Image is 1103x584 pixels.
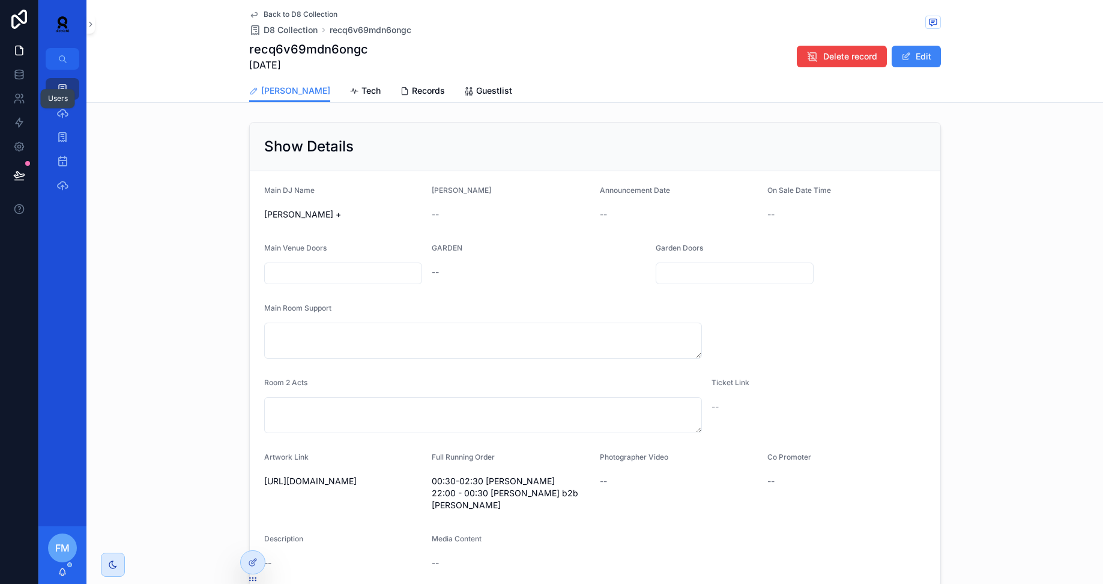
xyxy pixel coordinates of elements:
[712,378,749,387] span: Ticket Link
[249,58,368,72] span: [DATE]
[823,50,877,62] span: Delete record
[600,208,607,221] span: --
[264,186,315,195] span: Main DJ Name
[432,534,482,543] span: Media Content
[264,452,309,461] span: Artwork Link
[600,186,670,195] span: Announcement Date
[767,475,775,487] span: --
[432,208,439,221] span: --
[249,24,318,36] a: D8 Collection
[349,80,381,104] a: Tech
[264,243,327,252] span: Main Venue Doors
[264,137,354,156] h2: Show Details
[476,85,512,97] span: Guestlist
[656,243,703,252] span: Garden Doors
[249,80,330,103] a: [PERSON_NAME]
[264,534,303,543] span: Description
[432,243,462,252] span: GARDEN
[432,557,439,569] span: --
[400,80,445,104] a: Records
[48,94,68,103] div: Users
[264,557,271,569] span: --
[464,80,512,104] a: Guestlist
[432,475,590,511] span: 00:30-02:30 [PERSON_NAME] 22:00 - 00:30 [PERSON_NAME] b2b [PERSON_NAME]
[767,208,775,221] span: --
[361,85,381,97] span: Tech
[797,46,887,67] button: Delete record
[264,475,423,487] span: [URL][DOMAIN_NAME]
[412,85,445,97] span: Records
[767,186,831,195] span: On Sale Date Time
[38,70,86,211] div: scrollable content
[55,541,70,555] span: FM
[330,24,411,36] a: recq6v69mdn6ongc
[432,266,439,278] span: --
[432,452,495,461] span: Full Running Order
[432,186,491,195] span: [PERSON_NAME]
[600,452,668,461] span: Photographer Video
[600,475,607,487] span: --
[249,10,337,19] a: Back to D8 Collection
[48,14,77,34] img: App logo
[264,24,318,36] span: D8 Collection
[264,10,337,19] span: Back to D8 Collection
[249,41,368,58] h1: recq6v69mdn6ongc
[767,452,811,461] span: Co Promoter
[264,208,423,221] span: [PERSON_NAME] +
[264,378,307,387] span: Room 2 Acts
[892,46,941,67] button: Edit
[261,85,330,97] span: [PERSON_NAME]
[264,303,331,312] span: Main Room Support
[712,401,719,413] span: --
